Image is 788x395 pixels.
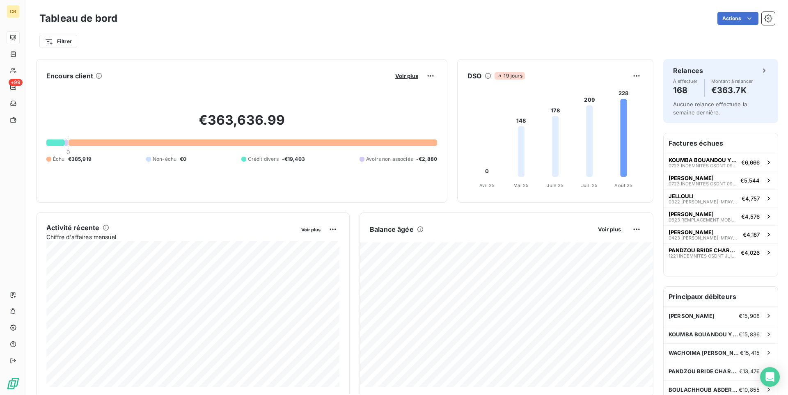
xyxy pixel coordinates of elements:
[669,349,740,356] span: WACHOIMA [PERSON_NAME]
[673,79,698,84] span: À effectuer
[742,195,760,202] span: €4,757
[299,226,323,233] button: Voir plus
[664,207,778,225] button: [PERSON_NAME]0623 REMPLACEMENT MOBILIER CHAMBRE - CTX AKAADACH€4,576
[739,368,760,374] span: €13,476
[669,181,737,186] span: 0723 INDEMNITES OSDNT 09 22 A 05 23
[153,155,176,163] span: Non-échu
[669,193,694,199] span: JELLOULI
[740,177,760,184] span: €5,544
[248,155,279,163] span: Crédit divers
[673,101,747,116] span: Aucune relance effectuée la semaine dernière.
[39,35,77,48] button: Filtrer
[669,229,714,235] span: [PERSON_NAME]
[9,79,23,86] span: +99
[669,199,738,204] span: 0322 [PERSON_NAME] IMPAYES JANV-21 A JANV-22
[46,223,99,233] h6: Activité récente
[614,183,632,188] tspan: Août 25
[370,224,414,234] h6: Balance âgée
[669,163,738,168] span: 0723 INDEMNITES OSDNT 09/22 A 06/23
[669,331,739,338] span: KOUMBA BOUANDOU YESSI LINE
[669,175,714,181] span: [PERSON_NAME]
[669,217,738,222] span: 0623 REMPLACEMENT MOBILIER CHAMBRE - CTX AKAADACH
[596,226,623,233] button: Voir plus
[664,225,778,243] button: [PERSON_NAME]0423 [PERSON_NAME] IMPAYES [DATE] - [DATE]€4,187
[664,189,778,207] button: JELLOULI0322 [PERSON_NAME] IMPAYES JANV-21 A JANV-22€4,757
[180,155,186,163] span: €0
[741,213,760,220] span: €4,576
[68,155,92,163] span: €385,919
[664,287,778,306] h6: Principaux débiteurs
[741,249,760,256] span: €4,026
[46,233,295,241] span: Chiffre d'affaires mensuel
[416,155,437,163] span: -€2,880
[741,159,760,166] span: €6,666
[669,386,739,393] span: BOULACHHOUB ABDERRAHIM
[673,66,703,75] h6: Relances
[7,377,20,390] img: Logo LeanPay
[669,368,739,374] span: PANDZOU BRIDE CHARNEL
[39,11,117,26] h3: Tableau de bord
[467,71,481,81] h6: DSO
[366,155,413,163] span: Avoirs non associés
[669,313,715,319] span: [PERSON_NAME]
[479,183,495,188] tspan: Avr. 25
[743,231,760,238] span: €4,187
[664,171,778,189] button: [PERSON_NAME]0723 INDEMNITES OSDNT 09 22 A 05 23€5,544
[664,243,778,261] button: PANDZOU BRIDE CHARNEL1221 INDEMNITES OSDNT JUIN A NOV-21€4,026
[547,183,564,188] tspan: Juin 25
[739,331,760,338] span: €15,836
[669,247,738,253] span: PANDZOU BRIDE CHARNEL
[669,253,738,258] span: 1221 INDEMNITES OSDNT JUIN A NOV-21
[7,80,19,94] a: +99
[669,157,738,163] span: KOUMBA BOUANDOU YESSI LINE
[664,133,778,153] h6: Factures échues
[669,235,740,240] span: 0423 [PERSON_NAME] IMPAYES [DATE] - [DATE]
[711,84,753,97] h4: €363.7K
[739,313,760,319] span: €15,908
[669,211,714,217] span: [PERSON_NAME]
[46,71,93,81] h6: Encours client
[282,155,305,163] span: -€19,403
[664,153,778,171] button: KOUMBA BOUANDOU YESSI LINE0723 INDEMNITES OSDNT 09/22 A 06/23€6,666
[395,73,418,79] span: Voir plus
[66,149,70,155] span: 0
[598,226,621,233] span: Voir plus
[301,227,321,233] span: Voir plus
[513,183,529,188] tspan: Mai 25
[495,72,525,80] span: 19 jours
[393,72,421,80] button: Voir plus
[53,155,65,163] span: Échu
[711,79,753,84] span: Montant à relancer
[760,367,780,387] div: Open Intercom Messenger
[7,5,20,18] div: CR
[739,386,760,393] span: €10,855
[46,112,437,137] h2: €363,636.99
[740,349,760,356] span: €15,415
[673,84,698,97] h4: 168
[581,183,598,188] tspan: Juil. 25
[717,12,758,25] button: Actions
